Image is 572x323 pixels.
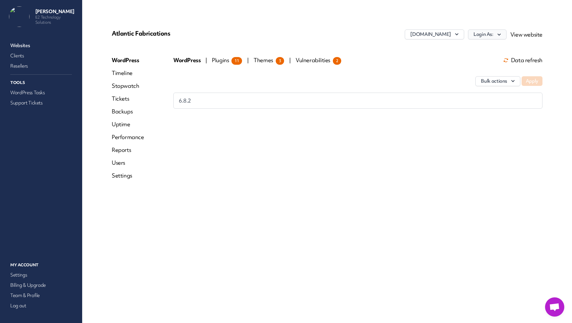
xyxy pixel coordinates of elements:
a: WordPress Tasks [9,88,73,97]
span: Themes [254,56,284,64]
a: Support Tickets [9,98,73,107]
p: Atlantic Fabrications [112,29,255,37]
p: My Account [9,261,73,269]
p: E2 Technology Solutions [35,15,77,25]
a: Clients [9,51,73,60]
span: 6.8.2 [179,97,191,104]
a: Backups [112,108,144,115]
a: Log out [9,301,73,310]
span: WordPress [173,56,202,64]
a: Billing & Upgrade [9,281,73,290]
a: Reports [112,146,144,154]
a: Settings [112,172,144,179]
span: | [205,56,207,64]
a: Performance [112,133,144,141]
a: Tickets [112,95,144,103]
a: Settings [9,270,73,279]
button: Bulk actions [475,76,520,86]
a: Resellers [9,62,73,70]
span: 2 [333,57,342,65]
a: Websites [9,41,73,50]
a: Timeline [112,69,144,77]
span: 11 [231,57,242,65]
span: 3 [276,57,284,65]
p: [PERSON_NAME] [35,8,77,15]
a: Uptime [112,120,144,128]
a: WordPress [112,56,144,64]
span: | [247,56,249,64]
a: Team & Profile [9,291,73,300]
a: Open chat [545,297,564,317]
span: Data refresh [503,58,542,63]
span: Vulnerabilities [296,56,341,64]
a: Users [112,159,144,167]
span: Plugins [212,56,242,64]
button: Login As: [468,29,507,39]
button: Apply [522,76,542,86]
p: Tools [9,79,73,87]
a: View website [510,31,542,38]
button: [DOMAIN_NAME] [405,29,464,39]
span: | [289,56,291,64]
a: Stopwatch [112,82,144,90]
